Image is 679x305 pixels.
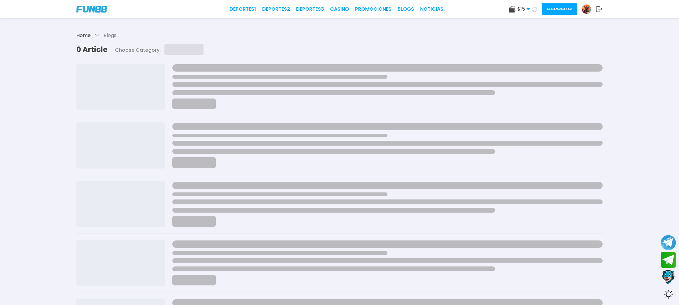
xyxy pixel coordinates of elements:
a: Deportes3 [296,6,324,13]
h1: 0 Article [76,46,108,53]
a: Deportes1 [229,6,256,13]
a: Deportes2 [262,6,290,13]
span: >> [94,32,100,39]
button: Join telegram channel [661,235,676,251]
span: $ 15 [517,6,530,13]
a: Promociones [355,6,391,13]
a: CASINO [330,6,349,13]
a: NOTICIAS [420,6,443,13]
img: Company Logo [76,6,107,13]
img: Avatar [582,5,591,14]
span: Blogs [104,32,116,39]
div: Switch theme [661,287,676,302]
a: Home [76,32,91,39]
span: Choose Category: [115,48,161,53]
a: BLOGS [398,6,414,13]
a: Avatar [582,4,596,14]
button: Contact customer service [661,269,676,285]
button: Depósito [542,3,577,15]
button: Join telegram [661,252,676,268]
